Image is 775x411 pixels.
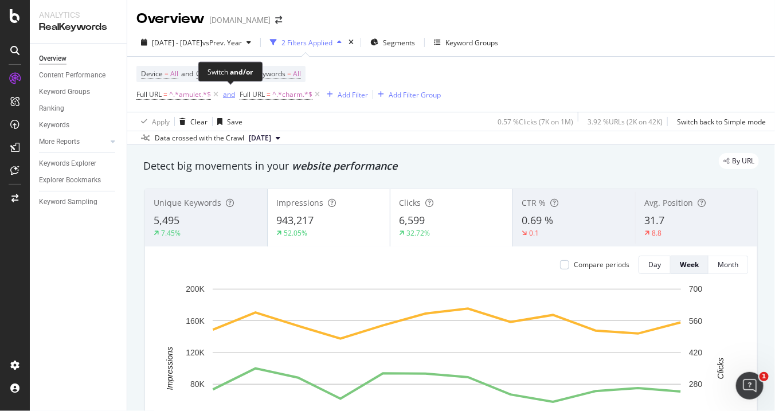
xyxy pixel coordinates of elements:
a: Overview [39,53,119,65]
span: 6,599 [399,213,425,227]
div: 2 Filters Applied [281,38,332,48]
text: 700 [689,284,703,293]
div: 3.92 % URLs ( 2K on 42K ) [588,117,663,127]
text: 560 [689,316,703,326]
div: arrow-right-arrow-left [275,16,282,24]
text: 160K [186,316,205,326]
div: Content Performance [39,69,105,81]
div: Keyword Sampling [39,196,97,208]
div: Overview [136,9,205,29]
button: [DATE] [244,131,285,145]
span: vs Prev. Year [202,38,242,48]
a: Keywords [39,119,119,131]
div: Switch [208,66,253,76]
div: Day [648,260,661,269]
span: All [293,66,301,82]
div: Save [227,117,242,127]
div: Ranking [39,103,64,115]
div: 7.45% [161,228,181,238]
span: 1 [760,372,769,381]
div: Data crossed with the Crawl [155,133,244,143]
span: 943,217 [276,213,314,227]
span: By URL [732,158,754,165]
span: Country [196,69,221,79]
button: Save [213,112,242,131]
a: Keyword Groups [39,86,119,98]
button: Apply [136,112,170,131]
button: Month [709,256,748,274]
div: Week [680,260,699,269]
a: Keyword Sampling [39,196,119,208]
button: Add Filter [322,88,368,101]
button: Add Filter Group [373,88,441,101]
div: Analytics [39,9,118,21]
span: = [267,89,271,99]
text: 120K [186,348,205,357]
span: Impressions [276,197,323,208]
div: Overview [39,53,66,65]
div: Compare periods [574,260,629,269]
text: 420 [689,348,703,357]
div: [DOMAIN_NAME] [209,14,271,26]
span: 31.7 [644,213,664,227]
div: Keywords Explorer [39,158,96,170]
div: times [346,37,356,48]
iframe: Intercom live chat [736,372,764,400]
div: RealKeywords [39,21,118,34]
span: = [287,69,291,79]
button: Segments [366,33,420,52]
div: and [223,89,235,99]
div: Keyword Groups [39,86,90,98]
div: 32.72% [406,228,430,238]
span: 5,495 [154,213,179,227]
div: Apply [152,117,170,127]
div: 8.8 [652,228,662,238]
a: Keywords Explorer [39,158,119,170]
div: Add Filter [338,90,368,100]
span: = [163,89,167,99]
div: 52.05% [284,228,307,238]
div: Explorer Bookmarks [39,174,101,186]
div: 0.1 [529,228,539,238]
div: legacy label [719,153,759,169]
span: = [165,69,169,79]
button: [DATE] - [DATE]vsPrev. Year [136,33,256,52]
span: All [170,66,178,82]
div: Add Filter Group [389,90,441,100]
span: ^.*amulet.*$ [169,87,211,103]
span: [DATE] - [DATE] [152,38,202,48]
button: Week [671,256,709,274]
span: ^.*charm.*$ [272,87,312,103]
span: Avg. Position [644,197,693,208]
div: Month [718,260,738,269]
a: More Reports [39,136,107,148]
span: CTR % [522,197,546,208]
div: Keyword Groups [445,38,498,48]
div: Keywords [39,119,69,131]
span: Segments [383,38,415,48]
text: Clicks [716,358,725,379]
button: and [223,89,235,100]
a: Ranking [39,103,119,115]
span: Full URL [136,89,162,99]
text: 280 [689,380,703,389]
text: 80K [190,380,205,389]
button: 2 Filters Applied [265,33,346,52]
div: and/or [230,66,253,76]
span: Full URL [240,89,265,99]
span: 2025 Sep. 4th [249,133,271,143]
a: Explorer Bookmarks [39,174,119,186]
span: Clicks [399,197,421,208]
span: 0.69 % [522,213,553,227]
div: Clear [190,117,208,127]
text: Impressions [165,347,174,390]
span: Unique Keywords [154,197,221,208]
button: Day [639,256,671,274]
div: More Reports [39,136,80,148]
button: Switch back to Simple mode [672,112,766,131]
a: Content Performance [39,69,119,81]
text: 200K [186,284,205,293]
button: Clear [175,112,208,131]
button: Keyword Groups [429,33,503,52]
div: Switch back to Simple mode [677,117,766,127]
